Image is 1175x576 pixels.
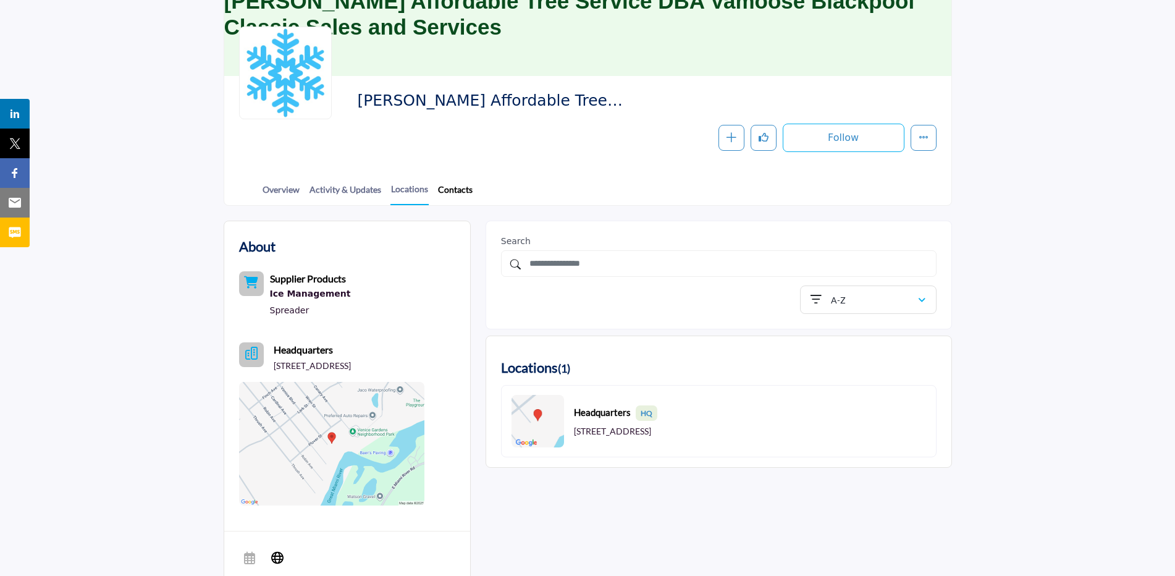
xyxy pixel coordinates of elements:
img: Location Map [239,382,424,506]
a: Locations [390,182,429,205]
p: [STREET_ADDRESS] [574,425,651,438]
a: Overview [262,183,300,205]
button: Category Icon [239,271,264,296]
a: Contacts [437,183,473,205]
button: A-Z [800,286,937,314]
button: Follow [783,124,904,152]
a: Ice Management [270,286,351,302]
b: Supplier Products [270,273,346,284]
b: Headquarters [574,405,657,421]
span: HQ [636,405,657,421]
span: 1 [561,362,567,375]
img: Location Map [512,395,564,447]
div: Ice management involves the control, removal, and prevention of ice accumulation on surfaces such... [270,286,351,302]
h2: Search [501,236,937,247]
button: Like [751,125,777,151]
h2: About [239,236,276,256]
button: More details [911,125,937,151]
b: Headquarters [274,342,333,357]
span: Hendel's Affordable Tree Service DBA Vamoose Blackpool Classic Sales and Services [357,91,636,111]
a: Supplier Products [270,274,346,284]
a: Spreader [270,305,310,315]
p: A-Z [831,294,846,307]
a: Activity & Updates [309,183,382,205]
h2: Locations [501,357,570,379]
span: ( ) [558,362,570,375]
p: [STREET_ADDRESS] [274,360,351,372]
button: Headquarter icon [239,342,264,367]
